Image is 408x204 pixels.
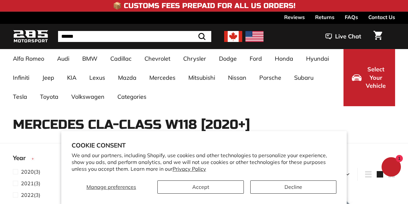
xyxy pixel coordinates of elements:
button: Live Chat [317,28,370,45]
a: FAQs [345,12,358,23]
a: Porsche [253,68,288,87]
h1: Mercedes CLA-Class W118 [2020+] [13,117,395,132]
a: Alfa Romeo [6,49,51,68]
span: 2022 [21,192,34,198]
a: Infiniti [6,68,36,87]
a: BMW [76,49,104,68]
a: Jeep [36,68,61,87]
a: Ford [243,49,268,68]
span: 2021 [21,180,34,187]
a: Volkswagen [65,87,111,106]
a: Chevrolet [138,49,177,68]
img: Logo_285_Motorsport_areodynamics_components [13,29,48,44]
a: Lexus [83,68,112,87]
a: Mercedes [143,68,182,87]
button: Decline [250,180,336,194]
a: Cart [370,25,386,47]
span: Select Your Vehicle [365,65,387,90]
button: Select Your Vehicle [343,49,395,106]
span: Live Chat [335,32,361,41]
button: Manage preferences [72,180,151,194]
a: Cadillac [104,49,138,68]
span: (3) [21,168,40,176]
h4: 📦 Customs Fees Prepaid for All US Orders! [113,2,295,10]
a: Nissan [222,68,253,87]
button: Accept [157,180,244,194]
inbox-online-store-chat: Shopify online store chat [380,157,403,178]
p: We and our partners, including Shopify, use cookies and other technologies to personalize your ex... [72,152,337,172]
a: Dodge [213,49,243,68]
span: 2020 [21,168,34,175]
a: Contact Us [368,12,395,23]
span: (3) [21,191,40,199]
a: Privacy Policy [173,166,206,172]
span: Manage preferences [86,184,136,190]
a: Mazda [112,68,143,87]
a: KIA [61,68,83,87]
span: (3) [21,179,40,187]
span: Year [13,153,30,163]
a: Honda [268,49,300,68]
button: Year [13,151,80,168]
a: Hyundai [300,49,335,68]
a: Toyota [34,87,65,106]
a: Categories [111,87,153,106]
a: Returns [315,12,334,23]
a: Audi [51,49,76,68]
input: Search [58,31,211,42]
a: Reviews [284,12,305,23]
a: Mitsubishi [182,68,222,87]
a: Tesla [6,87,34,106]
a: Chrysler [177,49,213,68]
a: Subaru [288,68,320,87]
h2: Cookie consent [72,141,337,149]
